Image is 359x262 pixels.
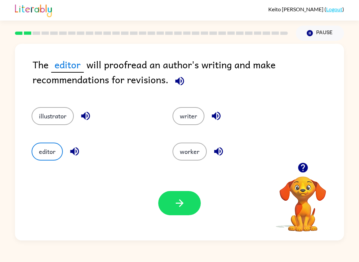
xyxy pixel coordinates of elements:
button: worker [173,143,207,161]
div: The will proofread an author's writing and make recommendations for revisions. [33,57,344,94]
span: Keito [PERSON_NAME] [268,6,324,12]
img: Literably [15,3,52,17]
button: Pause [296,26,344,41]
video: Your browser must support playing .mp4 files to use Literably. Please try using another browser. [270,166,336,232]
span: editor [51,57,84,73]
button: writer [173,107,204,125]
button: illustrator [32,107,74,125]
a: Logout [326,6,342,12]
button: editor [32,143,63,161]
div: ( ) [268,6,344,12]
